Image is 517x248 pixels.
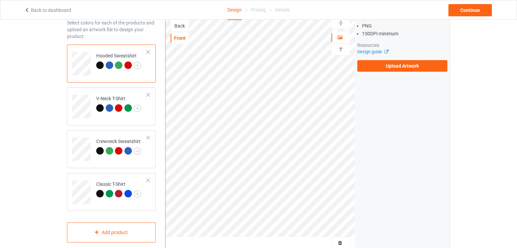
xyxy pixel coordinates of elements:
[67,173,156,211] div: Classic T-Shirt
[96,181,141,197] div: Classic T-Shirt
[362,22,447,29] li: PNG
[357,42,447,49] div: Resources
[338,20,344,26] img: svg%3E%0A
[227,0,242,20] div: Design
[67,130,156,168] div: Crewneck Sweatshirt
[134,62,141,69] img: svg+xml;base64,PD94bWwgdmVyc2lvbj0iMS4wIiBlbmNvZGluZz0iVVRGLTgiPz4KPHN2ZyB3aWR0aD0iMjJweCIgaGVpZ2...
[96,138,141,154] div: Crewneck Sweatshirt
[67,19,156,40] div: Select colors for each of the products and upload an artwork file to design your product.
[171,35,189,41] div: Front
[67,223,156,243] div: Add product
[96,52,141,69] div: Hooded Sweatshirt
[357,49,388,54] a: Design guide
[275,0,290,19] div: Details
[251,0,266,19] div: Pricing
[134,147,141,155] img: svg+xml;base64,PD94bWwgdmVyc2lvbj0iMS4wIiBlbmNvZGluZz0iVVRGLTgiPz4KPHN2ZyB3aWR0aD0iMjJweCIgaGVpZ2...
[362,30,447,37] li: 150 DPI minimum
[24,7,71,13] a: Back to dashboard
[338,46,344,53] img: svg%3E%0A
[357,60,447,72] label: Upload Artwork
[134,190,141,198] img: svg+xml;base64,PD94bWwgdmVyc2lvbj0iMS4wIiBlbmNvZGluZz0iVVRGLTgiPz4KPHN2ZyB3aWR0aD0iMjJweCIgaGVpZ2...
[67,45,156,83] div: Hooded Sweatshirt
[134,105,141,112] img: svg+xml;base64,PD94bWwgdmVyc2lvbj0iMS4wIiBlbmNvZGluZz0iVVRGLTgiPz4KPHN2ZyB3aWR0aD0iMjJweCIgaGVpZ2...
[448,4,492,16] div: Continue
[67,87,156,125] div: V-Neck T-Shirt
[96,95,141,111] div: V-Neck T-Shirt
[171,22,189,29] div: Back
